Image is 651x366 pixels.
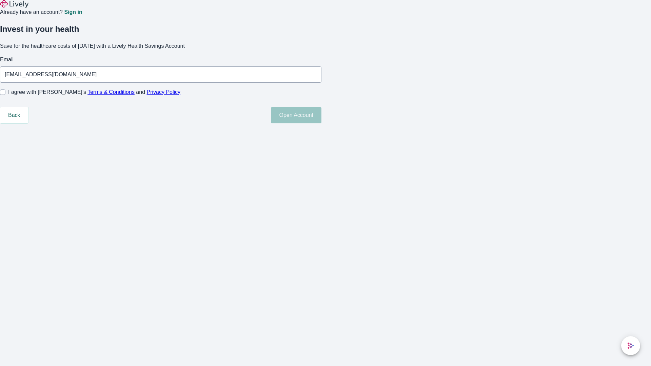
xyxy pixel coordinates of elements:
button: chat [621,336,640,355]
a: Terms & Conditions [87,89,135,95]
a: Privacy Policy [147,89,181,95]
svg: Lively AI Assistant [627,342,634,349]
span: I agree with [PERSON_NAME]’s and [8,88,180,96]
a: Sign in [64,9,82,15]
